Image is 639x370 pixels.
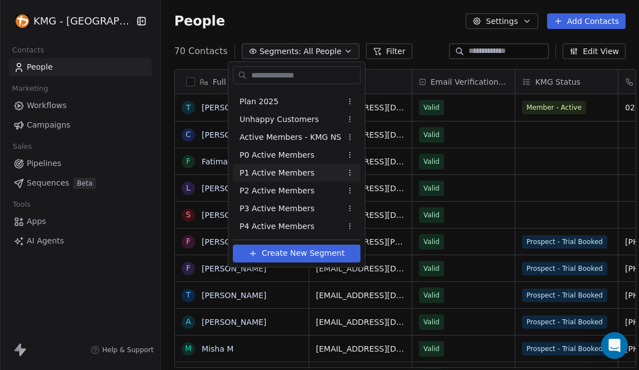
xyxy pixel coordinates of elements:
span: P1 Active Members [240,167,314,179]
span: P0 Active Members [240,149,314,161]
span: P2 Active Members [240,185,314,197]
button: Create New Segment [233,245,360,262]
span: Plan 2025 [240,96,279,108]
span: Create New Segment [262,247,345,259]
span: Unhappy Customers [240,114,319,125]
div: Suggestions [233,3,360,235]
span: P3 Active Members [240,203,314,215]
span: P4 Active Members [240,221,314,232]
span: Active Members - KMG NS [240,132,342,143]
